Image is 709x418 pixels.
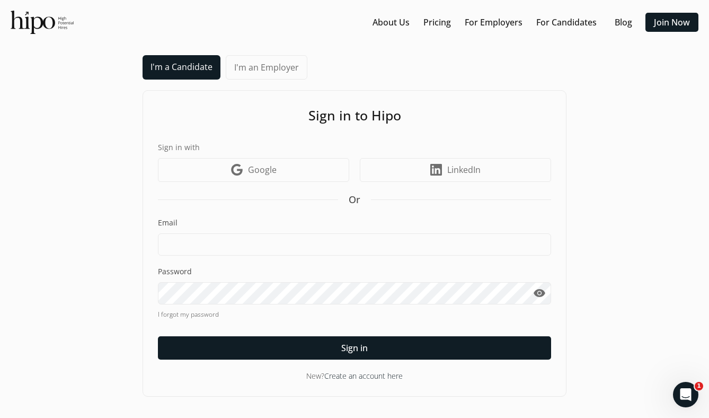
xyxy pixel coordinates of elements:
[11,11,74,34] img: official-logo
[158,266,551,277] label: Password
[695,382,703,390] span: 1
[368,13,414,32] button: About Us
[158,370,551,381] div: New?
[248,163,277,176] span: Google
[158,310,551,319] a: I forgot my password
[373,16,410,29] a: About Us
[615,16,632,29] a: Blog
[158,158,349,182] a: Google
[143,55,220,80] a: I'm a Candidate
[465,16,522,29] a: For Employers
[532,13,601,32] button: For Candidates
[527,282,551,304] button: visibility
[419,13,455,32] button: Pricing
[158,336,551,360] button: Sign in
[654,16,690,29] a: Join Now
[536,16,597,29] a: For Candidates
[423,16,451,29] a: Pricing
[533,287,546,300] span: visibility
[158,217,551,228] label: Email
[158,142,551,153] label: Sign in with
[360,158,551,182] a: LinkedIn
[324,371,403,381] a: Create an account here
[460,13,527,32] button: For Employers
[645,13,698,32] button: Join Now
[349,193,360,207] span: Or
[673,382,698,407] iframe: Intercom live chat
[226,55,307,80] a: I'm an Employer
[447,163,481,176] span: LinkedIn
[606,13,640,32] button: Blog
[341,342,368,354] span: Sign in
[158,106,551,126] h1: Sign in to Hipo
